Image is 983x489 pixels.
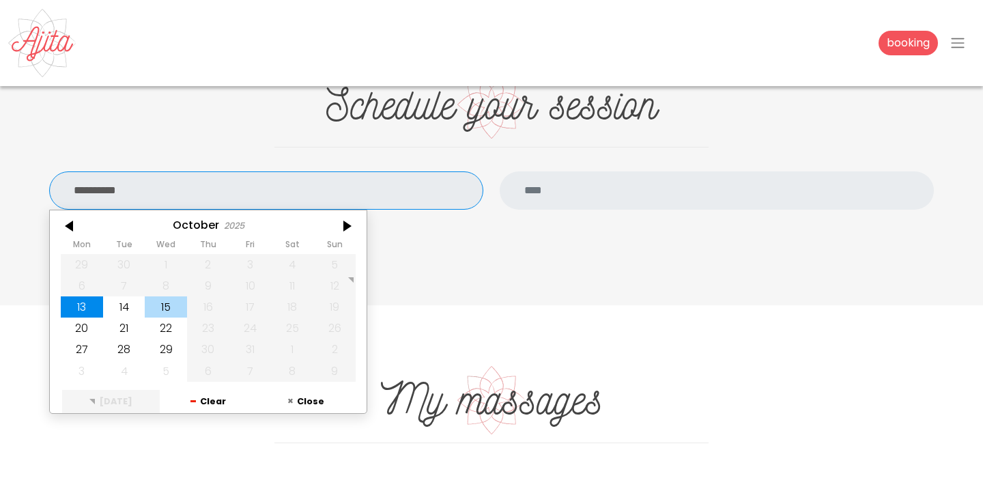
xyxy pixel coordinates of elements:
div: 25-10-2025 [272,318,314,339]
div: 22-10-2025 [145,318,187,339]
div: 11-10-2025 [272,275,314,296]
a: booking [879,31,938,55]
div: 08-11-2025 [272,361,314,382]
img: Ajita Feminine Massage - Ribamar, Ericeira [8,9,76,77]
th: Wednesday [145,240,187,254]
div: 23-10-2025 [187,318,229,339]
div: 03-10-2025 [229,254,272,275]
div: 08-10-2025 [145,275,187,296]
th: Monday [61,240,103,254]
div: 27-10-2025 [61,339,103,361]
div: 04-10-2025 [272,254,314,275]
div: 06-10-2025 [61,275,103,296]
div: October [173,219,219,232]
th: Thursday [187,240,229,254]
div: 13-10-2025 [61,296,103,318]
div: 17-10-2025 [229,296,272,318]
div: 01-10-2025 [145,254,187,275]
div: 20-10-2025 [61,318,103,339]
th: Saturday [272,240,314,254]
div: 29-10-2025 [145,339,187,361]
div: 02-10-2025 [187,254,229,275]
div: 16-10-2025 [187,296,229,318]
th: Sunday [313,240,356,254]
div: 30-09-2025 [103,254,145,275]
div: 07-11-2025 [229,361,272,382]
th: Friday [229,240,272,254]
h1: Schedule your session [274,79,709,131]
button: [DATE] [62,390,160,413]
div: 06-11-2025 [187,361,229,382]
div: 02-11-2025 [313,339,356,361]
div: 26-10-2025 [313,318,356,339]
div: 07-10-2025 [103,275,145,296]
div: 19-10-2025 [313,296,356,318]
div: 01-11-2025 [272,339,314,361]
div: 28-10-2025 [103,339,145,361]
div: 14-10-2025 [103,296,145,318]
div: 09-11-2025 [313,361,356,382]
th: Tuesday [103,240,145,254]
div: 03-11-2025 [61,361,103,382]
div: 2025 [224,221,244,231]
div: 24-10-2025 [229,318,272,339]
div: 21-10-2025 [103,318,145,339]
div: 31-10-2025 [229,339,272,361]
div: 18-10-2025 [272,296,314,318]
div: 15-10-2025 [145,296,187,318]
div: 30-10-2025 [187,339,229,361]
div: 05-11-2025 [145,361,187,382]
div: 12-10-2025 [313,275,356,296]
h1: My massages [274,374,709,426]
div: 05-10-2025 [313,254,356,275]
div: 04-11-2025 [103,361,145,382]
div: 29-09-2025 [61,254,103,275]
button: Clear [160,390,257,413]
div: 10-10-2025 [229,275,272,296]
div: 09-10-2025 [187,275,229,296]
button: Close [257,390,354,413]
